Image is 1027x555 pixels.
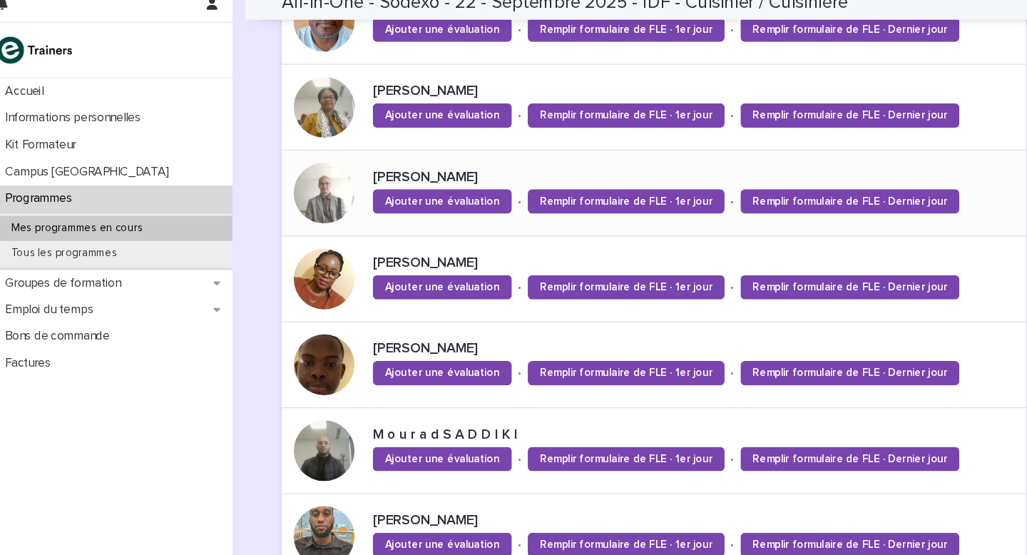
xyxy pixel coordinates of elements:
[379,198,486,208] span: Ajouter une évaluation
[724,278,906,288] span: Remplir formulaire de FLE · Dernier jour
[367,111,498,133] a: Ajouter une évaluation
[703,439,707,451] p: •
[524,359,686,369] span: Remplir formulaire de FLE · 1er jour
[712,352,918,375] a: Remplir formulaire de FLE · Dernier jour
[724,117,906,127] span: Remplir formulaire de FLE · Dernier jour
[16,93,69,106] p: Accueil
[504,197,507,209] p: •
[712,30,918,53] a: Remplir formulaire de FLE · Dernier jour
[703,197,707,209] p: •
[367,191,498,214] a: Ajouter une évaluation
[367,253,975,269] p: [PERSON_NAME]
[367,414,975,430] p: M o u r a d S A D D I K I
[367,514,498,536] a: Ajouter une évaluation
[703,519,707,531] p: •
[16,168,188,182] p: Campus [GEOGRAPHIC_DATA]
[513,191,698,214] a: Remplir formulaire de FLE · 1er jour
[379,36,486,46] span: Ajouter une évaluation
[724,36,906,46] span: Remplir formulaire de FLE · Dernier jour
[282,316,981,397] a: [PERSON_NAME]Ajouter une évaluation•Remplir formulaire de FLE · 1er jour•Remplir formulaire de FL...
[367,92,975,108] p: [PERSON_NAME]
[724,439,906,449] span: Remplir formulaire de FLE · Dernier jour
[282,235,981,316] a: [PERSON_NAME]Ajouter une évaluation•Remplir formulaire de FLE · 1er jour•Remplir formulaire de FL...
[724,198,906,208] span: Remplir formulaire de FLE · Dernier jour
[379,117,486,127] span: Ajouter une évaluation
[712,433,918,456] a: Remplir formulaire de FLE · Dernier jour
[703,358,707,370] p: •
[282,397,981,477] a: M o u r a d S A D D I K IAjouter une évaluation•Remplir formulaire de FLE · 1er jour•Remplir form...
[504,519,507,531] p: •
[367,352,498,375] a: Ajouter une évaluation
[16,245,138,258] p: Tous les programmes
[282,74,981,155] a: [PERSON_NAME]Ajouter une évaluation•Remplir formulaire de FLE · 1er jour•Remplir formulaire de FL...
[16,297,116,311] p: Emploi du temps
[504,439,507,451] p: •
[513,433,698,456] a: Remplir formulaire de FLE · 1er jour
[724,359,906,369] span: Remplir formulaire de FLE · Dernier jour
[524,36,686,46] span: Remplir formulaire de FLE · 1er jour
[524,198,686,208] span: Remplir formulaire de FLE · 1er jour
[379,439,486,449] span: Ajouter une évaluation
[712,191,918,214] a: Remplir formulaire de FLE · Dernier jour
[524,439,686,449] span: Remplir formulaire de FLE · 1er jour
[703,277,707,290] p: •
[513,111,698,133] a: Remplir formulaire de FLE · 1er jour
[504,36,507,48] p: •
[282,155,981,235] a: [PERSON_NAME]Ajouter une évaluation•Remplir formulaire de FLE · 1er jour•Remplir formulaire de FL...
[513,514,698,536] a: Remplir formulaire de FLE · 1er jour
[513,272,698,295] a: Remplir formulaire de FLE · 1er jour
[16,347,76,361] p: Factures
[367,30,498,53] a: Ajouter une évaluation
[367,495,975,511] p: [PERSON_NAME]
[712,272,918,295] a: Remplir formulaire de FLE · Dernier jour
[524,520,686,530] span: Remplir formulaire de FLE · 1er jour
[712,514,918,536] a: Remplir formulaire de FLE · Dernier jour
[11,46,90,75] img: K0CqGN7SDeD6s4JG8KQk
[16,222,163,234] p: Mes programmes en cours
[282,6,813,26] h2: All-in-One - Sodexo - 22 - Septembre 2025 - IDF - Cuisinier / Cuisinière
[712,111,918,133] a: Remplir formulaire de FLE · Dernier jour
[724,520,906,530] span: Remplir formulaire de FLE · Dernier jour
[524,278,686,288] span: Remplir formulaire de FLE · 1er jour
[513,30,698,53] a: Remplir formulaire de FLE · 1er jour
[379,520,486,530] span: Ajouter une évaluation
[16,193,96,207] p: Programmes
[16,322,131,336] p: Bons de commande
[504,277,507,290] p: •
[16,273,142,286] p: Groupes de formation
[367,334,975,350] p: [PERSON_NAME]
[379,278,486,288] span: Ajouter une évaluation
[367,272,498,295] a: Ajouter une évaluation
[513,352,698,375] a: Remplir formulaire de FLE · 1er jour
[379,359,486,369] span: Ajouter une évaluation
[367,433,498,456] a: Ajouter une évaluation
[524,117,686,127] span: Remplir formulaire de FLE · 1er jour
[367,173,975,188] p: [PERSON_NAME]
[703,116,707,128] p: •
[16,143,100,156] p: Kit Formateur
[504,358,507,370] p: •
[16,118,160,131] p: Informations personnelles
[504,116,507,128] p: •
[703,36,707,48] p: •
